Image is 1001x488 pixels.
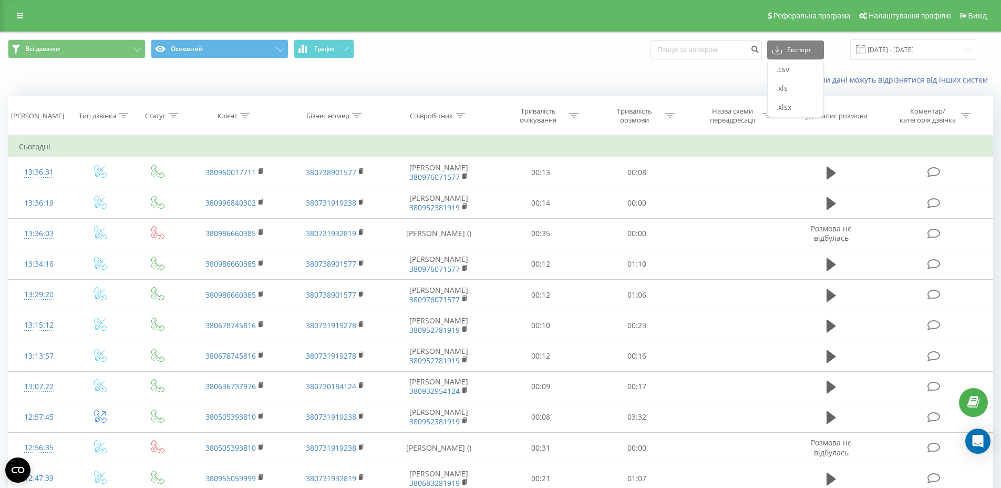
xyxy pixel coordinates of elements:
[205,381,256,391] a: 380636737976
[409,478,460,488] a: 380683281919
[19,284,59,305] div: 13:29:20
[306,111,349,120] div: Бізнес номер
[493,402,589,432] td: 00:08
[19,254,59,274] div: 13:34:16
[493,218,589,249] td: 00:35
[589,371,685,402] td: 00:17
[409,264,460,274] a: 380976071577
[704,107,760,125] div: Назва схеми переадресації
[493,371,589,402] td: 00:09
[767,40,824,59] button: Експорт
[493,249,589,279] td: 00:12
[493,433,589,463] td: 00:31
[385,371,493,402] td: [PERSON_NAME]
[409,202,460,212] a: 380952381919
[205,228,256,238] a: 380986660385
[812,75,993,85] a: Коли дані можуть відрізнятися вiд інших систем
[25,45,60,53] span: Всі дзвінки
[294,39,354,58] button: Графік
[306,351,356,361] a: 380731919278
[409,172,460,182] a: 380976071577
[409,416,460,426] a: 380952381919
[776,83,788,93] span: .xls
[811,223,852,243] span: Розмова не відбулась
[589,433,685,463] td: 00:00
[19,162,59,182] div: 13:36:31
[19,438,59,458] div: 12:56:35
[589,310,685,341] td: 00:23
[409,386,460,396] a: 380932954124
[385,402,493,432] td: [PERSON_NAME]
[145,111,166,120] div: Статус
[306,473,356,483] a: 380731932819
[205,351,256,361] a: 380678745816
[493,188,589,218] td: 00:14
[205,443,256,453] a: 380505393810
[965,429,990,454] div: Open Intercom Messenger
[385,310,493,341] td: [PERSON_NAME]
[968,12,987,20] span: Вихід
[589,218,685,249] td: 00:00
[385,433,493,463] td: [PERSON_NAME] ()
[19,193,59,213] div: 13:36:19
[306,228,356,238] a: 380731932819
[589,402,685,432] td: 03:32
[205,167,256,177] a: 380960017711
[19,377,59,397] div: 13:07:22
[205,320,256,330] a: 380678745816
[306,198,356,208] a: 380731919238
[19,346,59,367] div: 13:13:57
[306,443,356,453] a: 380731919238
[409,325,460,335] a: 380952781919
[306,259,356,269] a: 380738901577
[306,290,356,300] a: 380738901577
[410,111,453,120] div: Співробітник
[897,107,958,125] div: Коментар/категорія дзвінка
[314,45,335,53] span: Графік
[589,341,685,371] td: 00:16
[151,39,288,58] button: Основний
[510,107,566,125] div: Тривалість очікування
[19,223,59,244] div: 13:36:03
[385,188,493,218] td: [PERSON_NAME]
[811,438,852,457] span: Розмова не відбулась
[776,102,791,112] span: .xlsx
[205,290,256,300] a: 380986660385
[589,188,685,218] td: 00:00
[385,280,493,310] td: [PERSON_NAME]
[8,39,146,58] button: Всі дзвінки
[385,249,493,279] td: [PERSON_NAME]
[801,111,868,120] div: Аудіозапис розмови
[493,157,589,188] td: 00:13
[8,136,993,157] td: Сьогодні
[589,280,685,310] td: 01:06
[205,473,256,483] a: 380955059999
[19,407,59,428] div: 12:57:45
[306,412,356,422] a: 380731919238
[306,320,356,330] a: 380731919278
[205,412,256,422] a: 380505393810
[869,12,951,20] span: Налаштування профілю
[493,280,589,310] td: 00:12
[5,457,30,483] button: Open CMP widget
[606,107,663,125] div: Тривалість розмови
[306,381,356,391] a: 380730184124
[205,259,256,269] a: 380986660385
[651,40,762,59] input: Пошук за номером
[409,355,460,365] a: 380952781919
[773,12,851,20] span: Реферальна програма
[79,111,116,120] div: Тип дзвінка
[409,294,460,304] a: 380976071577
[493,341,589,371] td: 00:12
[385,341,493,371] td: [PERSON_NAME]
[589,157,685,188] td: 00:08
[385,157,493,188] td: [PERSON_NAME]
[11,111,64,120] div: [PERSON_NAME]
[493,310,589,341] td: 00:10
[306,167,356,177] a: 380738901577
[776,64,789,74] span: .csv
[205,198,256,208] a: 380996840302
[19,315,59,335] div: 13:15:12
[218,111,238,120] div: Клієнт
[589,249,685,279] td: 01:10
